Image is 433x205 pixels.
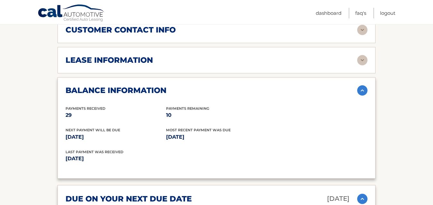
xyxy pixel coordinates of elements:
[327,193,349,204] p: [DATE]
[357,55,367,65] img: accordion-rest.svg
[66,133,166,142] p: [DATE]
[357,85,367,96] img: accordion-active.svg
[166,128,231,132] span: Most Recent Payment Was Due
[66,111,166,120] p: 29
[355,8,366,18] a: FAQ's
[66,86,166,95] h2: balance information
[66,128,120,132] span: Next Payment will be due
[357,194,367,204] img: accordion-active.svg
[66,55,153,65] h2: lease information
[357,25,367,35] img: accordion-rest.svg
[316,8,341,18] a: Dashboard
[380,8,395,18] a: Logout
[66,150,123,154] span: Last Payment was received
[66,106,105,111] span: Payments Received
[166,111,267,120] p: 10
[166,133,267,142] p: [DATE]
[166,106,209,111] span: Payments Remaining
[66,154,216,163] p: [DATE]
[66,25,176,35] h2: customer contact info
[66,194,192,204] h2: due on your next due date
[38,4,105,23] a: Cal Automotive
